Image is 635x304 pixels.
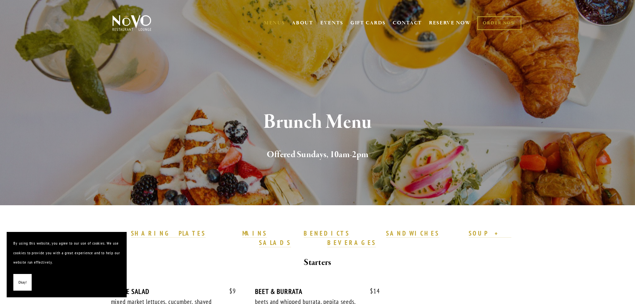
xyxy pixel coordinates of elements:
[259,229,511,247] a: SOUP + SALADS
[350,17,386,29] a: GIFT CARDS
[131,229,206,238] a: SHARING PLATES
[370,287,373,295] span: $
[13,239,120,267] p: By using this website, you agree to our use of cookies. We use cookies to provide you with a grea...
[123,111,512,133] h1: Brunch Menu
[327,239,376,247] a: BEVERAGES
[304,257,331,268] strong: Starters
[304,229,350,237] strong: BENEDICTS
[304,229,350,238] a: BENEDICTS
[229,287,233,295] span: $
[292,20,313,26] a: ABOUT
[18,278,27,287] span: Okay!
[123,148,512,162] h2: Offered Sundays, 10am-2pm
[131,229,206,237] strong: SHARING PLATES
[13,274,32,291] button: Okay!
[393,17,422,29] a: CONTACT
[327,239,376,247] strong: BEVERAGES
[242,229,267,238] a: MAINS
[264,20,285,26] a: MENUS
[386,229,439,237] strong: SANDWICHES
[386,229,439,238] a: SANDWICHES
[111,15,153,31] img: Novo Restaurant &amp; Lounge
[242,229,267,237] strong: MAINS
[429,17,471,29] a: RESERVE NOW
[111,287,236,296] div: HOUSE SALAD
[7,232,127,297] section: Cookie banner
[477,16,521,30] a: ORDER NOW
[223,287,236,295] span: 9
[255,287,380,296] div: BEET & BURRATA
[320,20,343,26] a: EVENTS
[363,287,380,295] span: 14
